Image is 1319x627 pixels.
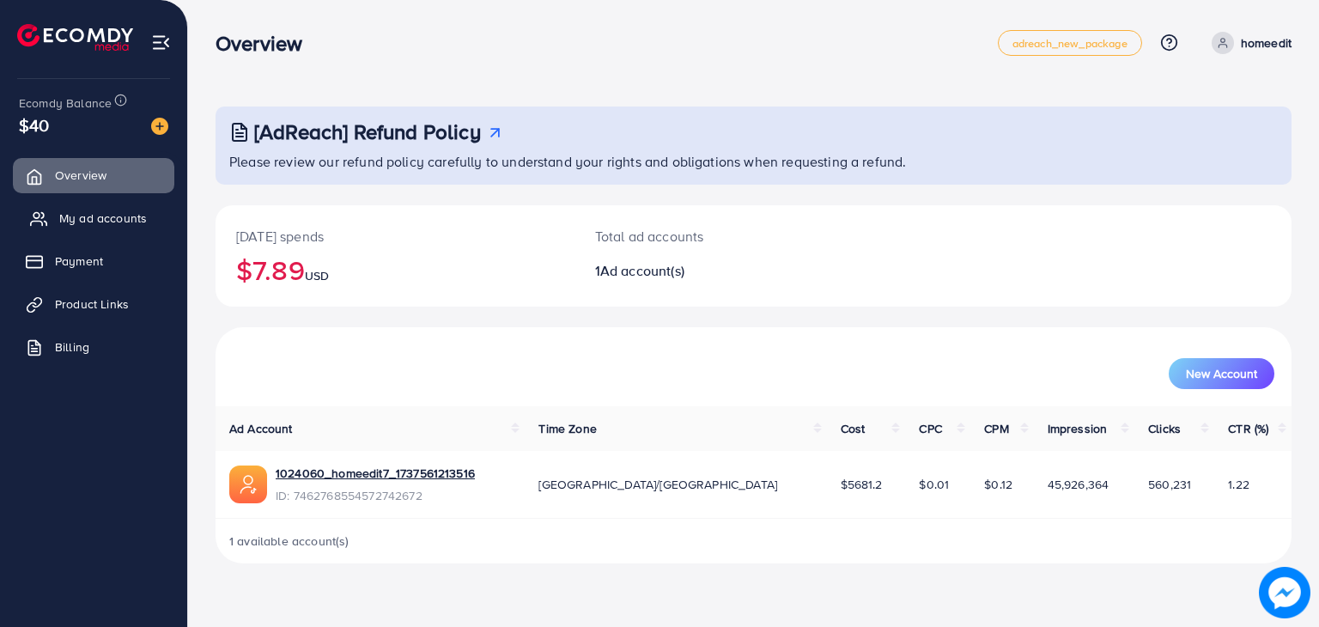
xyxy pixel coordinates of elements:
[151,118,168,135] img: image
[55,253,103,270] span: Payment
[151,33,171,52] img: menu
[595,263,823,279] h2: 1
[538,420,596,437] span: Time Zone
[1169,358,1274,389] button: New Account
[229,533,350,550] span: 1 available account(s)
[1241,33,1292,53] p: homeedit
[1148,420,1181,437] span: Clicks
[998,30,1142,56] a: adreach_new_package
[229,151,1281,172] p: Please review our refund policy carefully to understand your rights and obligations when requesti...
[1186,368,1257,380] span: New Account
[13,287,174,321] a: Product Links
[254,119,481,144] h3: [AdReach] Refund Policy
[13,244,174,278] a: Payment
[13,330,174,364] a: Billing
[276,487,475,504] span: ID: 7462768554572742672
[19,113,49,137] span: $40
[13,158,174,192] a: Overview
[919,420,941,437] span: CPC
[216,31,316,56] h3: Overview
[595,226,823,247] p: Total ad accounts
[1228,476,1249,493] span: 1.22
[1148,476,1191,493] span: 560,231
[1012,38,1128,49] span: adreach_new_package
[55,338,89,356] span: Billing
[1228,420,1268,437] span: CTR (%)
[17,24,133,51] img: logo
[55,295,129,313] span: Product Links
[984,420,1008,437] span: CPM
[1048,476,1109,493] span: 45,926,364
[1205,32,1292,54] a: homeedit
[276,465,475,482] a: 1024060_homeedit7_1737561213516
[841,420,866,437] span: Cost
[236,226,554,247] p: [DATE] spends
[1259,567,1310,618] img: image
[600,261,684,280] span: Ad account(s)
[984,476,1012,493] span: $0.12
[305,267,329,284] span: USD
[538,476,777,493] span: [GEOGRAPHIC_DATA]/[GEOGRAPHIC_DATA]
[236,253,554,286] h2: $7.89
[1048,420,1108,437] span: Impression
[229,420,293,437] span: Ad Account
[55,167,106,184] span: Overview
[19,94,112,112] span: Ecomdy Balance
[841,476,883,493] span: $5681.2
[59,210,147,227] span: My ad accounts
[919,476,949,493] span: $0.01
[13,201,174,235] a: My ad accounts
[229,466,267,503] img: ic-ads-acc.e4c84228.svg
